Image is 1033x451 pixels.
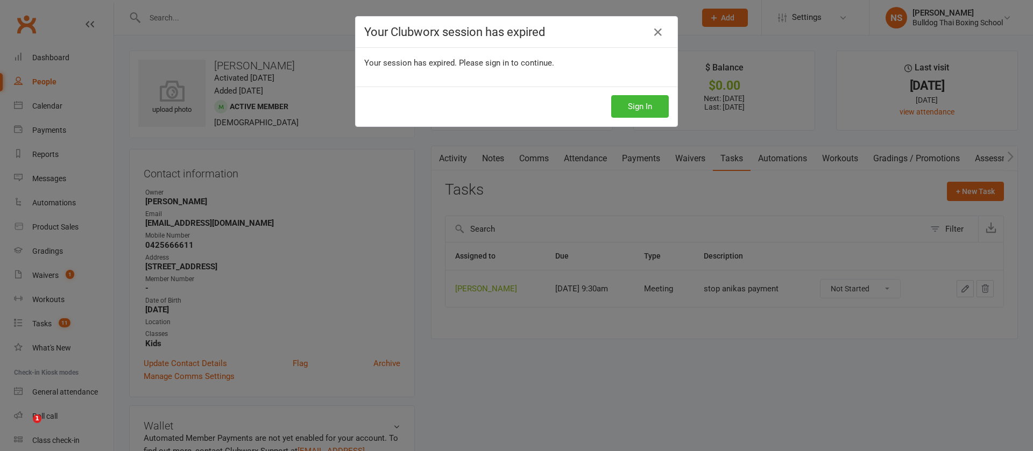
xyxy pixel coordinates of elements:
[364,25,669,39] h4: Your Clubworx session has expired
[11,414,37,440] iframe: Intercom live chat
[649,24,667,41] a: Close
[33,414,41,423] span: 1
[364,58,554,68] span: Your session has expired. Please sign in to continue.
[611,95,669,118] button: Sign In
